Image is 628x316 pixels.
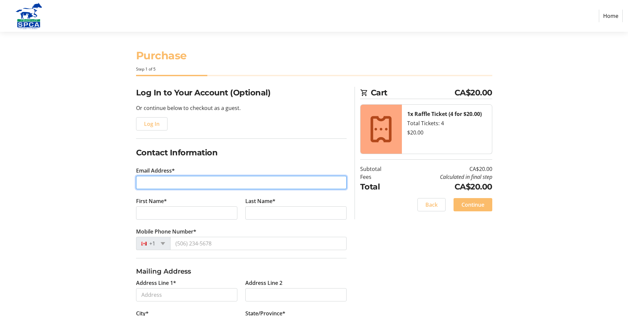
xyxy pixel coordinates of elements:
td: Fees [360,173,398,181]
button: Log In [136,117,168,131]
img: Alberta SPCA's Logo [5,3,52,29]
span: Cart [371,87,455,99]
strong: 1x Raffle Ticket (4 for $20.00) [407,110,482,118]
span: Back [425,201,438,209]
h3: Mailing Address [136,266,347,276]
td: CA$20.00 [398,181,492,193]
label: First Name* [136,197,167,205]
label: Email Address* [136,167,175,175]
label: Address Line 1* [136,279,176,287]
label: Mobile Phone Number* [136,228,196,236]
button: Continue [454,198,492,211]
h2: Log In to Your Account (Optional) [136,87,347,99]
input: (506) 234-5678 [170,237,347,250]
div: Total Tickets: 4 [407,119,487,127]
h1: Purchase [136,48,492,64]
td: Total [360,181,398,193]
span: Log In [144,120,160,128]
label: Last Name* [245,197,275,205]
label: Address Line 2 [245,279,282,287]
div: $20.00 [407,129,487,136]
span: Continue [461,201,484,209]
td: CA$20.00 [398,165,492,173]
h2: Contact Information [136,147,347,159]
button: Back [417,198,446,211]
td: Subtotal [360,165,398,173]
a: Home [599,10,623,22]
p: Or continue below to checkout as a guest. [136,104,347,112]
input: Address [136,288,237,301]
td: Calculated in final step [398,173,492,181]
div: Step 1 of 5 [136,66,492,72]
span: CA$20.00 [455,87,492,99]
